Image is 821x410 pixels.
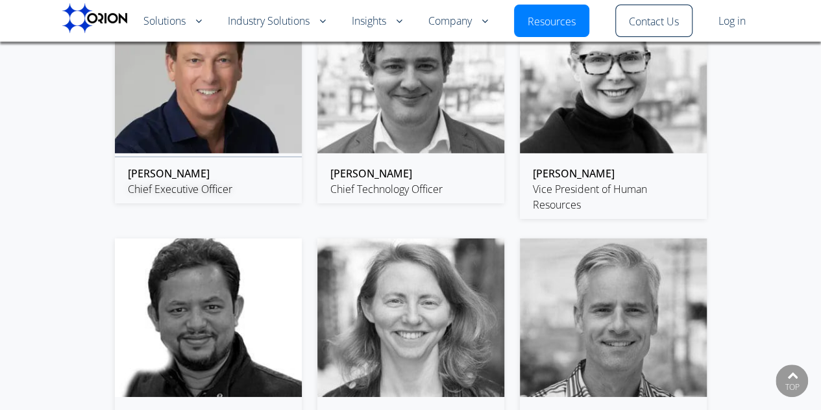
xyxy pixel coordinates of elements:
a: Company [428,14,488,29]
p: Chief Executive Officer [128,181,289,197]
iframe: Chat Widget [587,259,821,410]
img: Sayan Chatterjee [115,238,302,397]
a: Insights [352,14,402,29]
img: Orion labs Black logo [62,3,127,33]
a: Solutions [143,14,202,29]
a: [PERSON_NAME] [128,166,210,181]
a: [PERSON_NAME] [533,166,615,181]
a: Log in [718,14,746,29]
a: [PERSON_NAME] [330,166,412,181]
p: Chief Technology Officer [330,181,491,197]
a: Resources [528,14,576,30]
a: Contact Us [629,14,679,30]
img: Jensen Mort [520,238,707,397]
img: Orion Product Manager Ellen Juhlin [317,238,504,397]
p: Vice President of Human Resources [533,181,694,212]
a: Industry Solutions [228,14,326,29]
